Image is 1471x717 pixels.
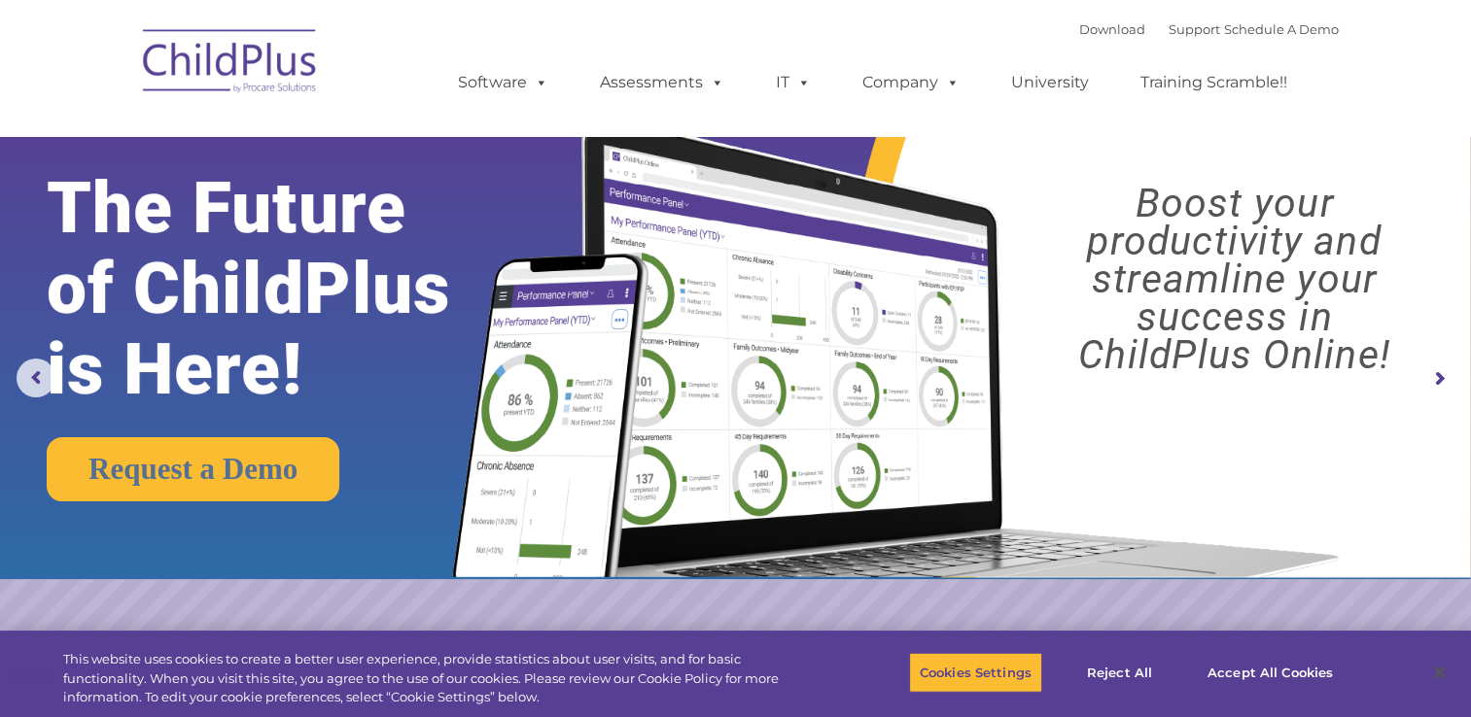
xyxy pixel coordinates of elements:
[47,168,516,410] rs-layer: The Future of ChildPlus is Here!
[1079,21,1145,37] a: Download
[1121,63,1307,102] a: Training Scramble!!
[1169,21,1220,37] a: Support
[580,63,744,102] a: Assessments
[1079,21,1339,37] font: |
[843,63,979,102] a: Company
[270,208,353,222] span: Phone number
[438,63,568,102] a: Software
[63,650,809,707] div: This website uses cookies to create a better user experience, provide statistics about user visit...
[1197,652,1344,693] button: Accept All Cookies
[1016,185,1453,374] rs-layer: Boost your productivity and streamline your success in ChildPlus Online!
[133,16,328,113] img: ChildPlus by Procare Solutions
[1059,652,1180,693] button: Reject All
[1418,651,1461,694] button: Close
[270,128,330,143] span: Last name
[1224,21,1339,37] a: Schedule A Demo
[992,63,1108,102] a: University
[909,652,1042,693] button: Cookies Settings
[756,63,830,102] a: IT
[47,437,339,501] a: Request a Demo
